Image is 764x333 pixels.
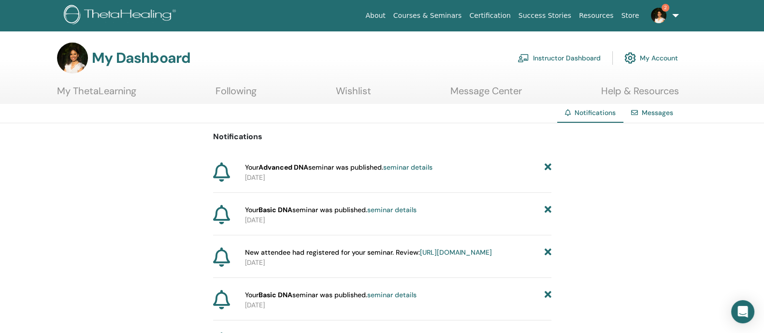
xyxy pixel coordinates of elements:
a: Help & Resources [601,85,679,104]
span: Your seminar was published. [245,162,432,173]
div: Open Intercom Messenger [731,300,754,323]
a: Resources [575,7,618,25]
a: About [361,7,389,25]
a: Message Center [450,85,522,104]
img: cog.svg [624,50,636,66]
p: Notifications [213,131,551,143]
a: seminar details [383,163,432,172]
span: 2 [662,4,669,12]
span: Your seminar was published. [245,290,417,300]
p: [DATE] [245,300,551,310]
a: Certification [465,7,514,25]
img: default.jpg [651,8,666,23]
a: Store [618,7,643,25]
img: chalkboard-teacher.svg [518,54,529,62]
span: New attendee had registered for your seminar. Review: [245,247,492,258]
p: [DATE] [245,173,551,183]
a: My Account [624,47,678,69]
h3: My Dashboard [92,49,190,67]
a: Following [216,85,257,104]
a: Instructor Dashboard [518,47,601,69]
a: My ThetaLearning [57,85,136,104]
strong: Basic DNA [259,290,292,299]
a: Courses & Seminars [389,7,466,25]
img: logo.png [64,5,179,27]
span: Notifications [575,108,616,117]
a: seminar details [367,290,417,299]
p: [DATE] [245,215,551,225]
a: Wishlist [336,85,371,104]
a: [URL][DOMAIN_NAME] [420,248,492,257]
a: seminar details [367,205,417,214]
img: default.jpg [57,43,88,73]
a: Messages [642,108,673,117]
p: [DATE] [245,258,551,268]
a: Success Stories [515,7,575,25]
strong: Basic DNA [259,205,292,214]
span: Your seminar was published. [245,205,417,215]
strong: Advanced DNA [259,163,308,172]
